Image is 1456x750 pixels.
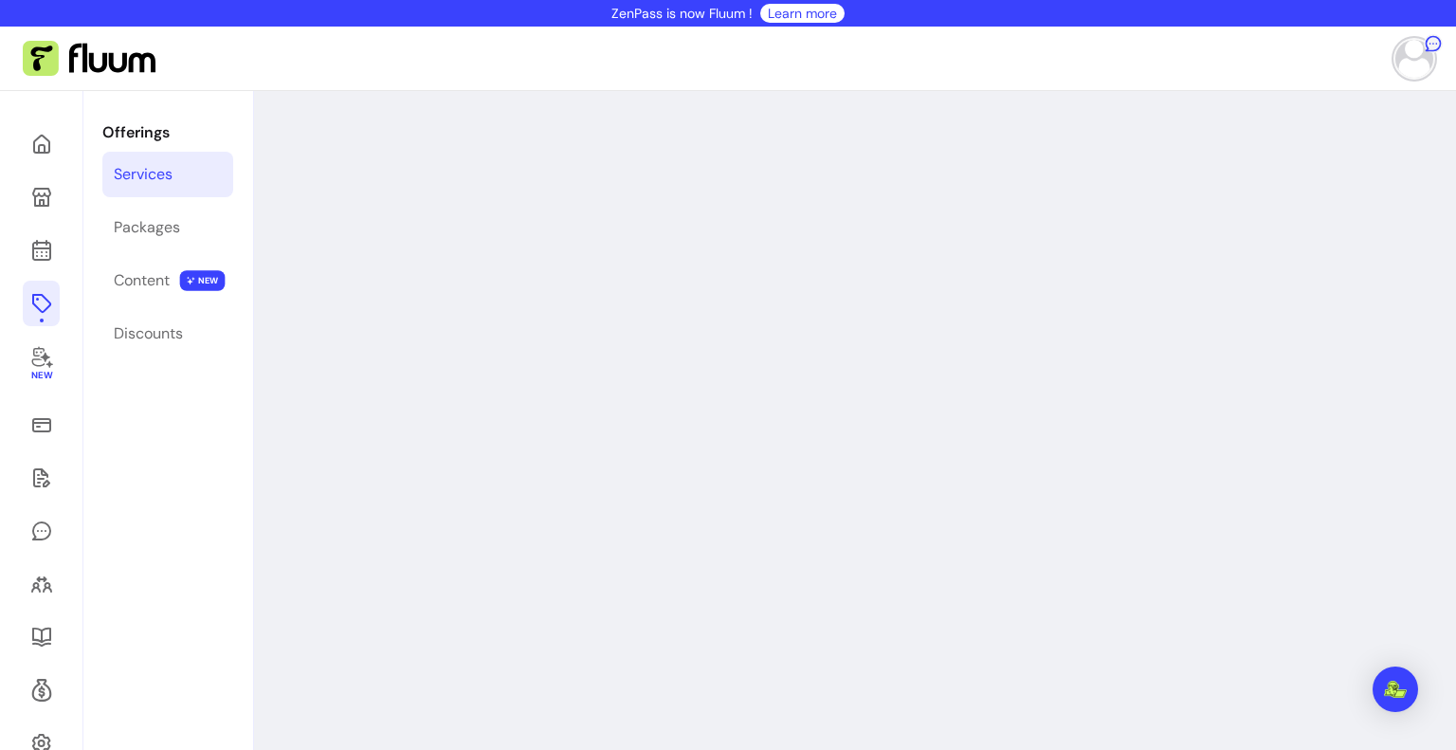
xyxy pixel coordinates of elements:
[23,561,60,607] a: Clients
[23,174,60,220] a: My Page
[102,121,233,144] p: Offerings
[180,270,226,291] span: NEW
[1373,667,1418,712] div: Open Intercom Messenger
[23,508,60,554] a: My Messages
[102,258,233,303] a: Content NEW
[102,152,233,197] a: Services
[23,228,60,273] a: Calendar
[114,163,173,186] div: Services
[23,281,60,326] a: Offerings
[23,41,155,77] img: Fluum Logo
[1395,40,1433,78] img: avatar
[23,334,60,394] a: New
[1388,40,1433,78] button: avatar
[611,4,753,23] p: ZenPass is now Fluum !
[23,121,60,167] a: Home
[23,402,60,448] a: Sales
[23,455,60,501] a: Waivers
[30,370,51,382] span: New
[102,311,233,357] a: Discounts
[102,205,233,250] a: Packages
[114,322,183,345] div: Discounts
[23,668,60,713] a: Refer & Earn
[768,4,837,23] a: Learn more
[114,269,170,292] div: Content
[23,614,60,660] a: Resources
[114,216,180,239] div: Packages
